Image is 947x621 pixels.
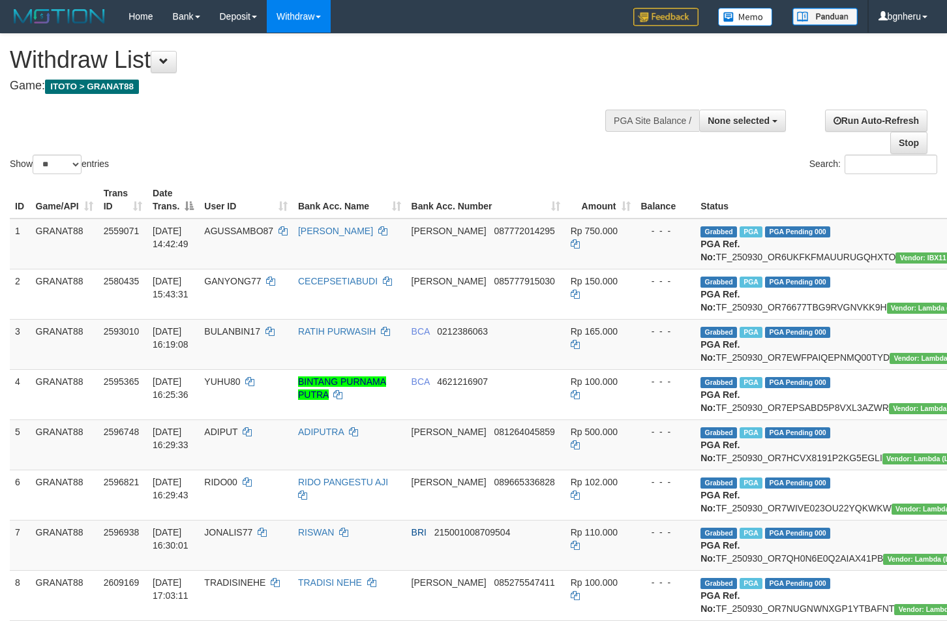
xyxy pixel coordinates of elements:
[104,577,140,588] span: 2609169
[104,477,140,487] span: 2596821
[700,289,740,312] b: PGA Ref. No:
[204,376,240,387] span: YUHU80
[740,427,762,438] span: Marked by bgndedek
[434,527,511,538] span: Copy 215001008709504 to clipboard
[153,477,188,500] span: [DATE] 16:29:43
[10,520,31,570] td: 7
[700,339,740,363] b: PGA Ref. No:
[765,377,830,388] span: PGA Pending
[412,427,487,437] span: [PERSON_NAME]
[204,527,252,538] span: JONALIS77
[31,269,98,319] td: GRANAT88
[104,427,140,437] span: 2596748
[700,528,737,539] span: Grabbed
[10,319,31,369] td: 3
[605,110,699,132] div: PGA Site Balance /
[571,527,618,538] span: Rp 110.000
[204,226,273,236] span: AGUSSAMBO87
[31,470,98,520] td: GRANAT88
[104,276,140,286] span: 2580435
[10,80,618,93] h4: Game:
[700,578,737,589] span: Grabbed
[633,8,699,26] img: Feedback.jpg
[641,526,691,539] div: - - -
[700,389,740,413] b: PGA Ref. No:
[204,276,261,286] span: GANYONG77
[153,577,188,601] span: [DATE] 17:03:11
[298,427,344,437] a: ADIPUTRA
[31,369,98,419] td: GRANAT88
[153,326,188,350] span: [DATE] 16:19:08
[700,239,740,262] b: PGA Ref. No:
[104,226,140,236] span: 2559071
[10,7,109,26] img: MOTION_logo.png
[31,319,98,369] td: GRANAT88
[298,477,388,487] a: RIDO PANGESTU AJI
[31,181,98,219] th: Game/API: activate to sort column ascending
[700,226,737,237] span: Grabbed
[153,226,188,249] span: [DATE] 14:42:49
[98,181,147,219] th: Trans ID: activate to sort column ascending
[765,327,830,338] span: PGA Pending
[494,577,554,588] span: Copy 085275547411 to clipboard
[845,155,937,174] input: Search:
[31,419,98,470] td: GRANAT88
[641,275,691,288] div: - - -
[740,226,762,237] span: Marked by bgndedek
[571,276,618,286] span: Rp 150.000
[153,527,188,551] span: [DATE] 16:30:01
[571,376,618,387] span: Rp 100.000
[890,132,927,154] a: Stop
[153,376,188,400] span: [DATE] 16:25:36
[437,326,488,337] span: Copy 0212386063 to clipboard
[31,570,98,620] td: GRANAT88
[765,578,830,589] span: PGA Pending
[437,376,488,387] span: Copy 4621216907 to clipboard
[204,477,237,487] span: RIDO00
[765,226,830,237] span: PGA Pending
[33,155,82,174] select: Showentries
[298,226,373,236] a: [PERSON_NAME]
[641,425,691,438] div: - - -
[104,527,140,538] span: 2596938
[825,110,927,132] a: Run Auto-Refresh
[31,219,98,269] td: GRANAT88
[104,326,140,337] span: 2593010
[718,8,773,26] img: Button%20Memo.svg
[571,477,618,487] span: Rp 102.000
[10,369,31,419] td: 4
[412,226,487,236] span: [PERSON_NAME]
[571,326,618,337] span: Rp 165.000
[571,577,618,588] span: Rp 100.000
[700,277,737,288] span: Grabbed
[10,181,31,219] th: ID
[199,181,293,219] th: User ID: activate to sort column ascending
[412,326,430,337] span: BCA
[298,276,378,286] a: CECEPSETIABUDI
[708,115,770,126] span: None selected
[494,427,554,437] span: Copy 081264045859 to clipboard
[412,577,487,588] span: [PERSON_NAME]
[740,578,762,589] span: Marked by bgndedek
[700,590,740,614] b: PGA Ref. No:
[700,327,737,338] span: Grabbed
[153,276,188,299] span: [DATE] 15:43:31
[641,476,691,489] div: - - -
[641,375,691,388] div: - - -
[412,527,427,538] span: BRI
[494,276,554,286] span: Copy 085777915030 to clipboard
[740,377,762,388] span: Marked by bgndany
[700,377,737,388] span: Grabbed
[412,477,487,487] span: [PERSON_NAME]
[700,540,740,564] b: PGA Ref. No:
[298,376,386,400] a: BINTANG PURNAMA PUTRA
[765,477,830,489] span: PGA Pending
[641,325,691,338] div: - - -
[809,155,937,174] label: Search:
[700,477,737,489] span: Grabbed
[571,427,618,437] span: Rp 500.000
[700,490,740,513] b: PGA Ref. No:
[740,477,762,489] span: Marked by bgndedek
[147,181,199,219] th: Date Trans.: activate to sort column descending
[204,427,237,437] span: ADIPUT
